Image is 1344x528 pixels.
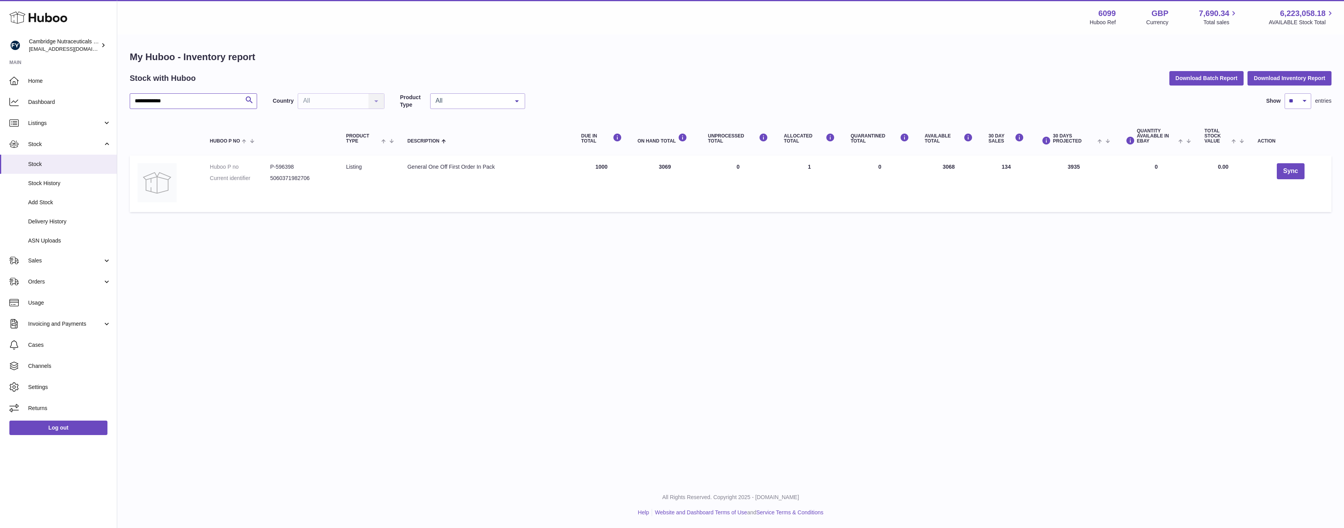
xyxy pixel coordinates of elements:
span: AVAILABLE Stock Total [1269,19,1335,26]
div: QUARANTINED Total [851,133,909,144]
td: 3935 [1032,155,1116,212]
a: Service Terms & Conditions [756,509,824,516]
span: Orders [28,278,103,285]
div: Huboo Ref [1090,19,1116,26]
div: UNPROCESSED Total [708,133,768,144]
td: 1000 [573,155,629,212]
button: Download Inventory Report [1247,71,1331,85]
span: Huboo P no [210,139,240,144]
span: Stock [28,161,111,168]
li: and [652,509,823,516]
div: 30 DAY SALES [988,133,1024,144]
a: Website and Dashboard Terms of Use [655,509,747,516]
span: entries [1315,97,1331,105]
span: 7,690.34 [1199,8,1230,19]
span: Sales [28,257,103,264]
span: Total sales [1203,19,1238,26]
span: Quantity Available in eBay [1137,128,1177,144]
span: Dashboard [28,98,111,106]
span: 0.00 [1218,164,1228,170]
span: Cases [28,341,111,349]
div: Cambridge Nutraceuticals Ltd [29,38,99,53]
strong: GBP [1151,8,1168,19]
span: 6,223,058.18 [1280,8,1326,19]
span: ASN Uploads [28,237,111,244]
div: DUE IN TOTAL [581,133,622,144]
span: Delivery History [28,218,111,225]
span: Returns [28,405,111,412]
label: Show [1266,97,1281,105]
span: Invoicing and Payments [28,320,103,328]
dt: Current identifier [210,175,270,182]
span: Listings [28,120,103,127]
label: Product Type [400,94,426,109]
span: Settings [28,384,111,391]
label: Country [273,97,294,105]
div: AVAILABLE Total [925,133,973,144]
h1: My Huboo - Inventory report [130,51,1331,63]
dt: Huboo P no [210,163,270,171]
td: 3068 [917,155,981,212]
div: Action [1258,139,1324,144]
span: Product Type [346,134,380,144]
span: Stock History [28,180,111,187]
dd: 5060371982706 [270,175,330,182]
td: 3069 [630,155,700,212]
div: Currency [1146,19,1169,26]
span: Channels [28,362,111,370]
a: Log out [9,421,107,435]
a: 6,223,058.18 AVAILABLE Stock Total [1269,8,1335,26]
span: 30 DAYS PROJECTED [1053,134,1096,144]
button: Download Batch Report [1169,71,1244,85]
dd: P-596398 [270,163,330,171]
div: ALLOCATED Total [784,133,835,144]
span: Stock [28,141,103,148]
img: huboo@camnutra.com [9,39,21,51]
td: 0 [1116,155,1197,212]
h2: Stock with Huboo [130,73,196,84]
td: 1 [776,155,843,212]
span: 0 [878,164,881,170]
a: 7,690.34 Total sales [1199,8,1239,26]
td: 134 [981,155,1032,212]
span: [EMAIL_ADDRESS][DOMAIN_NAME] [29,46,115,52]
span: Home [28,77,111,85]
div: ON HAND Total [638,133,692,144]
span: Total stock value [1205,128,1230,144]
td: 0 [700,155,776,212]
span: Usage [28,299,111,307]
strong: 6099 [1098,8,1116,19]
img: product image [138,163,177,202]
button: Sync [1277,163,1304,179]
div: General One Off First Order In Pack [407,163,566,171]
span: All [434,97,509,105]
p: All Rights Reserved. Copyright 2025 - [DOMAIN_NAME] [123,494,1338,501]
span: Description [407,139,440,144]
span: listing [346,164,362,170]
a: Help [638,509,649,516]
span: Add Stock [28,199,111,206]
